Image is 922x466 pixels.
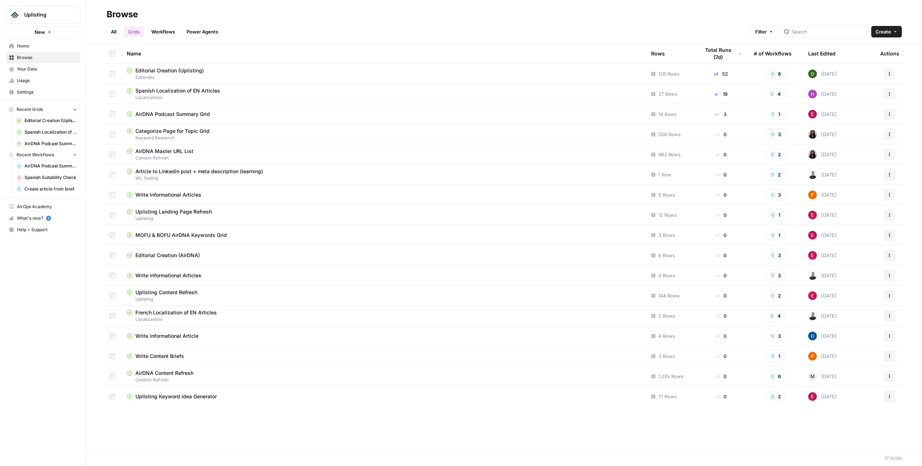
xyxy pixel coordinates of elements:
[13,160,80,172] a: AirDNA Podcast Summary
[700,373,742,380] div: 0
[124,26,144,37] a: Grids
[127,316,640,323] span: Localizations
[808,231,817,239] img: 6hq96n2leobrsvlurjgw6fk7c669
[808,352,837,360] div: [DATE]
[765,290,786,301] button: 2
[700,191,742,198] div: 0
[808,150,837,159] div: [DATE]
[127,127,640,141] a: Categorize Page for Topic GridKeyword Research
[766,229,785,241] button: 1
[885,454,902,462] div: 17 Grids
[808,332,817,340] img: 60hqsayrz6piwtmg7rt7tz76f7ee
[13,172,80,183] a: Spanish Suitability Check
[700,70,742,77] div: 52
[24,129,77,135] span: Spanish Localization of EN Articles
[6,6,80,24] button: Workspace: Uplisting
[808,392,837,401] div: [DATE]
[808,332,837,340] div: [DATE]
[700,252,742,259] div: 0
[6,201,80,212] a: AirOps Academy
[700,171,742,178] div: 0
[700,211,742,219] div: 0
[700,332,742,340] div: 0
[876,28,891,35] span: Create
[127,369,640,383] a: AirDNA Content RefreshContent Refresh
[135,393,217,400] span: Uplisting Keyword Idea Generator
[127,148,640,161] a: AirDNA Master URL ListContent Refresh
[808,191,837,199] div: [DATE]
[808,170,817,179] img: tk4fd38h7lsi92jkuiz1rjly28yk
[808,291,837,300] div: [DATE]
[792,28,865,35] input: Search
[808,90,817,98] img: s3daeat8gwktyg8b6fk5sb8x1vos
[6,86,80,98] a: Settings
[6,212,80,224] button: What's new? 5
[127,272,640,279] a: Write Informational Articles
[808,130,837,139] div: [DATE]
[147,26,179,37] a: Workflows
[766,209,785,221] button: 1
[700,353,742,360] div: 0
[127,353,640,360] a: Write Content Briefs
[35,28,45,36] span: New
[127,111,640,118] a: AirDNA Podcast Summary Grid
[135,148,193,155] span: AirDNA Master URL List
[8,8,21,21] img: Uplisting Logo
[658,90,677,98] span: 27 Rows
[135,168,263,175] span: Article to Linkedin post + meta description (learning)
[808,352,817,360] img: xu30ppshd8bkp7ceaqkeigo10jen
[700,312,742,319] div: 0
[700,151,742,158] div: 0
[127,87,640,101] a: Spanish Localization of EN ArticlesLocalizations
[135,87,220,94] span: Spanish Localization of EN Articles
[808,312,817,320] img: tk4fd38h7lsi92jkuiz1rjly28yk
[765,129,786,140] button: 3
[808,231,837,239] div: [DATE]
[658,312,675,319] span: 2 Rows
[808,291,817,300] img: 6hq96n2leobrsvlurjgw6fk7c669
[766,350,785,362] button: 1
[13,138,80,149] a: AirDNA Podcast Summary Grid
[766,108,785,120] button: 1
[808,312,837,320] div: [DATE]
[658,131,681,138] span: 508 Rows
[808,211,837,219] div: [DATE]
[658,292,680,299] span: 144 Rows
[135,353,184,360] span: Write Content Briefs
[658,111,677,118] span: 14 Rows
[6,75,80,86] a: Usage
[24,140,77,147] span: AirDNA Podcast Summary Grid
[808,251,817,260] img: 6hq96n2leobrsvlurjgw6fk7c669
[658,393,677,400] span: 21 Rows
[808,150,817,159] img: rox323kbkgutb4wcij4krxobkpon
[24,11,68,18] span: Uplisting
[135,191,201,198] span: Write Informational Articles
[127,191,640,198] a: Write Informational Articles
[135,67,204,74] span: Editorial Creation (Uplisting)
[808,271,837,280] div: [DATE]
[808,271,817,280] img: tk4fd38h7lsi92jkuiz1rjly28yk
[808,191,817,199] img: xu30ppshd8bkp7ceaqkeigo10jen
[658,171,671,178] span: 1 Row
[135,127,210,135] span: Categorize Page for Topic Grid
[127,135,640,141] span: Keyword Research
[107,9,138,20] div: Browse
[765,88,786,100] button: 4
[127,296,640,303] span: Uplisting
[808,372,837,381] div: [DATE]
[127,74,640,81] span: Editorials
[651,44,665,63] div: Rows
[808,44,836,63] div: Last Edited
[700,44,742,63] div: Total Runs (7d)
[24,163,77,169] span: AirDNA Podcast Summary
[658,151,681,158] span: 862 Rows
[17,77,77,84] span: Usage
[808,110,837,118] div: [DATE]
[808,70,817,78] img: fg3mjrc69kyjn6y4ve0edyg6sapb
[751,26,778,37] button: Filter
[658,252,675,259] span: 6 Rows
[658,211,677,219] span: 12 Rows
[6,27,80,37] button: New
[700,111,742,118] div: 3
[765,169,786,180] button: 2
